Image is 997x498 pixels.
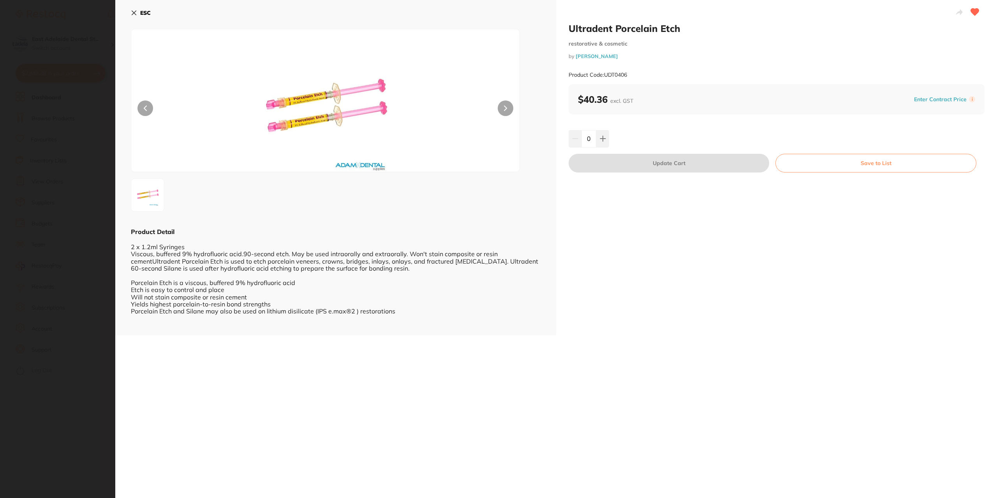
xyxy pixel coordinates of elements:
button: Save to List [775,154,976,172]
button: Enter Contract Price [912,96,969,103]
small: by [569,53,985,59]
b: Product Detail [131,228,174,236]
span: excl. GST [610,97,633,104]
h2: Ultradent Porcelain Etch [569,23,985,34]
small: Product Code: UDT0406 [569,72,627,78]
b: ESC [140,9,151,16]
a: [PERSON_NAME] [576,53,618,59]
img: MDYuanBn [134,181,162,209]
button: ESC [131,6,151,19]
div: 2 x 1.2ml Syringes Viscous, buffered 9% hydrofluoric acid.90-second etch. May be used intraorally... [131,236,541,329]
small: restorative & cosmetic [569,40,985,47]
button: Update Cart [569,154,769,172]
img: MDYuanBn [209,49,442,172]
label: i [969,96,975,102]
b: $40.36 [578,93,633,105]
